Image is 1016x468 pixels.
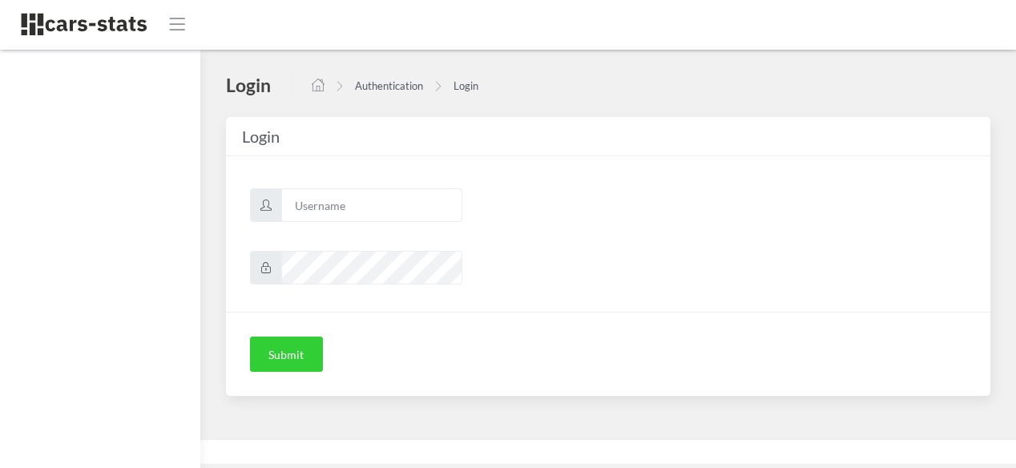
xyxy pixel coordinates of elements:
img: navbar brand [20,12,148,37]
a: Authentication [355,79,423,92]
button: Submit [250,337,323,372]
span: Login [242,127,280,146]
h4: Login [226,73,271,97]
input: Username [281,188,462,222]
a: Login [454,79,478,92]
